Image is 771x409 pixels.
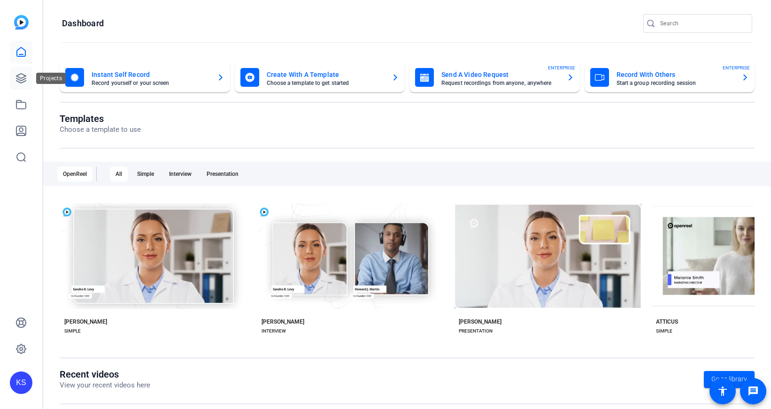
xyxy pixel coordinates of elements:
div: Interview [163,167,197,182]
div: SIMPLE [656,327,672,335]
mat-card-title: Instant Self Record [92,69,209,80]
div: KS [10,371,32,394]
span: ENTERPRISE [723,64,750,71]
div: OpenReel [57,167,93,182]
mat-icon: accessibility [717,386,728,397]
div: PRESENTATION [459,327,493,335]
h1: Recent videos [60,369,150,380]
h1: Templates [60,113,141,124]
button: Instant Self RecordRecord yourself or your screen [60,62,230,92]
div: All [110,167,128,182]
img: blue-gradient.svg [14,15,29,30]
a: Go to library [704,371,755,388]
button: Create With A TemplateChoose a template to get started [235,62,405,92]
mat-card-subtitle: Record yourself or your screen [92,80,209,86]
button: Record With OthersStart a group recording sessionENTERPRISE [585,62,755,92]
div: Projects [36,73,66,84]
p: View your recent videos here [60,380,150,391]
mat-card-title: Record With Others [617,69,734,80]
input: Search [660,18,745,29]
div: ATTICUS [656,318,678,326]
mat-card-subtitle: Choose a template to get started [267,80,385,86]
div: [PERSON_NAME] [459,318,501,326]
h1: Dashboard [62,18,104,29]
div: [PERSON_NAME] [262,318,304,326]
p: Choose a template to use [60,124,141,135]
mat-icon: message [748,386,759,397]
div: [PERSON_NAME] [64,318,107,326]
mat-card-subtitle: Request recordings from anyone, anywhere [441,80,559,86]
div: Presentation [201,167,244,182]
div: Simple [131,167,160,182]
span: ENTERPRISE [548,64,575,71]
button: Send A Video RequestRequest recordings from anyone, anywhereENTERPRISE [409,62,580,92]
mat-card-subtitle: Start a group recording session [617,80,734,86]
span: Go to library [711,374,747,384]
mat-card-title: Send A Video Request [441,69,559,80]
div: SIMPLE [64,327,81,335]
div: INTERVIEW [262,327,286,335]
mat-card-title: Create With A Template [267,69,385,80]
